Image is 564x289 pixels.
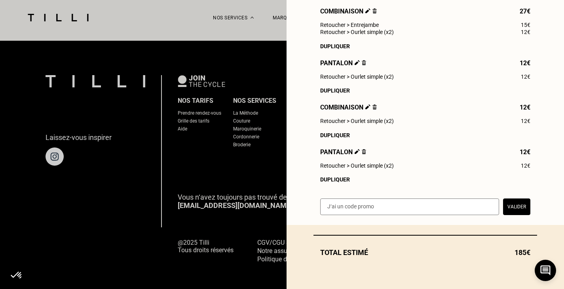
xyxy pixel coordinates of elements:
[320,176,530,183] div: Dupliquer
[362,149,366,154] img: Supprimer
[520,59,530,67] span: 12€
[372,104,377,110] img: Supprimer
[313,248,537,257] div: Total estimé
[362,60,366,65] img: Supprimer
[521,22,530,28] span: 15€
[320,59,366,67] span: Pantalon
[521,29,530,35] span: 12€
[320,132,530,138] div: Dupliquer
[521,74,530,80] span: 12€
[521,118,530,124] span: 12€
[365,8,370,13] img: Éditer
[520,8,530,15] span: 27€
[355,149,360,154] img: Éditer
[320,118,394,124] span: Retoucher > Ourlet simple (x2)
[320,74,394,80] span: Retoucher > Ourlet simple (x2)
[320,162,394,169] span: Retoucher > Ourlet simple (x2)
[320,22,379,28] span: Retoucher > Entrejambe
[320,43,530,49] div: Dupliquer
[320,8,377,15] span: Combinaison
[520,148,530,156] span: 12€
[320,104,377,111] span: Combinaison
[503,198,530,215] button: Valider
[521,162,530,169] span: 12€
[365,104,370,110] img: Éditer
[320,29,394,35] span: Retoucher > Ourlet simple (x2)
[520,104,530,111] span: 12€
[320,87,530,94] div: Dupliquer
[515,248,530,257] span: 185€
[320,148,366,156] span: Pantalon
[372,8,377,13] img: Supprimer
[355,60,360,65] img: Éditer
[320,198,499,215] input: J‘ai un code promo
